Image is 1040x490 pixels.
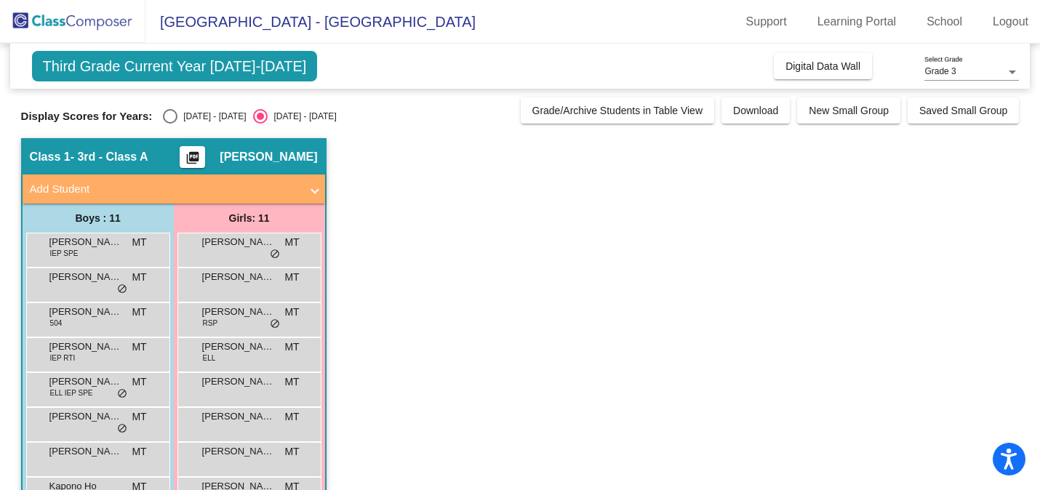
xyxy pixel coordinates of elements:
[132,270,146,285] span: MT
[915,10,974,33] a: School
[532,105,703,116] span: Grade/Archive Students in Table View
[132,374,146,390] span: MT
[284,235,299,250] span: MT
[132,340,146,355] span: MT
[919,105,1007,116] span: Saved Small Group
[21,110,153,123] span: Display Scores for Years:
[177,110,246,123] div: [DATE] - [DATE]
[521,97,715,124] button: Grade/Archive Students in Table View
[49,409,122,424] span: [PERSON_NAME]
[50,387,93,398] span: ELL IEP SPE
[30,181,300,198] mat-panel-title: Add Student
[202,409,275,424] span: [PERSON_NAME]
[117,284,127,295] span: do_not_disturb_alt
[202,374,275,389] span: [PERSON_NAME]
[132,409,146,425] span: MT
[284,270,299,285] span: MT
[202,270,275,284] span: [PERSON_NAME]
[924,66,956,76] span: Grade 3
[132,305,146,320] span: MT
[202,340,275,354] span: [PERSON_NAME]
[202,235,275,249] span: [PERSON_NAME]
[785,60,860,72] span: Digital Data Wall
[220,150,317,164] span: [PERSON_NAME]
[50,353,76,364] span: IEP RTI
[981,10,1040,33] a: Logout
[797,97,900,124] button: New Small Group
[163,109,336,124] mat-radio-group: Select an option
[203,353,216,364] span: ELL
[184,150,201,171] mat-icon: picture_as_pdf
[49,374,122,389] span: [PERSON_NAME]
[270,249,280,260] span: do_not_disturb_alt
[202,305,275,319] span: [PERSON_NAME]
[733,105,778,116] span: Download
[284,305,299,320] span: MT
[268,110,336,123] div: [DATE] - [DATE]
[49,235,122,249] span: [PERSON_NAME]
[23,174,325,204] mat-expansion-panel-header: Add Student
[735,10,799,33] a: Support
[132,235,146,250] span: MT
[49,305,122,319] span: [PERSON_NAME]
[117,423,127,435] span: do_not_disturb_alt
[809,105,889,116] span: New Small Group
[284,444,299,459] span: MT
[270,318,280,330] span: do_not_disturb_alt
[117,388,127,400] span: do_not_disturb_alt
[284,409,299,425] span: MT
[132,444,146,459] span: MT
[145,10,476,33] span: [GEOGRAPHIC_DATA] - [GEOGRAPHIC_DATA]
[49,444,122,459] span: [PERSON_NAME]
[202,444,275,459] span: [PERSON_NAME]
[284,374,299,390] span: MT
[203,318,218,329] span: RSP
[30,150,71,164] span: Class 1
[32,51,318,81] span: Third Grade Current Year [DATE]-[DATE]
[23,204,174,233] div: Boys : 11
[49,270,122,284] span: [PERSON_NAME]
[71,150,148,164] span: - 3rd - Class A
[908,97,1019,124] button: Saved Small Group
[721,97,790,124] button: Download
[284,340,299,355] span: MT
[174,204,325,233] div: Girls: 11
[50,318,63,329] span: 504
[806,10,908,33] a: Learning Portal
[180,146,205,168] button: Print Students Details
[774,53,872,79] button: Digital Data Wall
[50,248,79,259] span: IEP SPE
[49,340,122,354] span: [PERSON_NAME]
